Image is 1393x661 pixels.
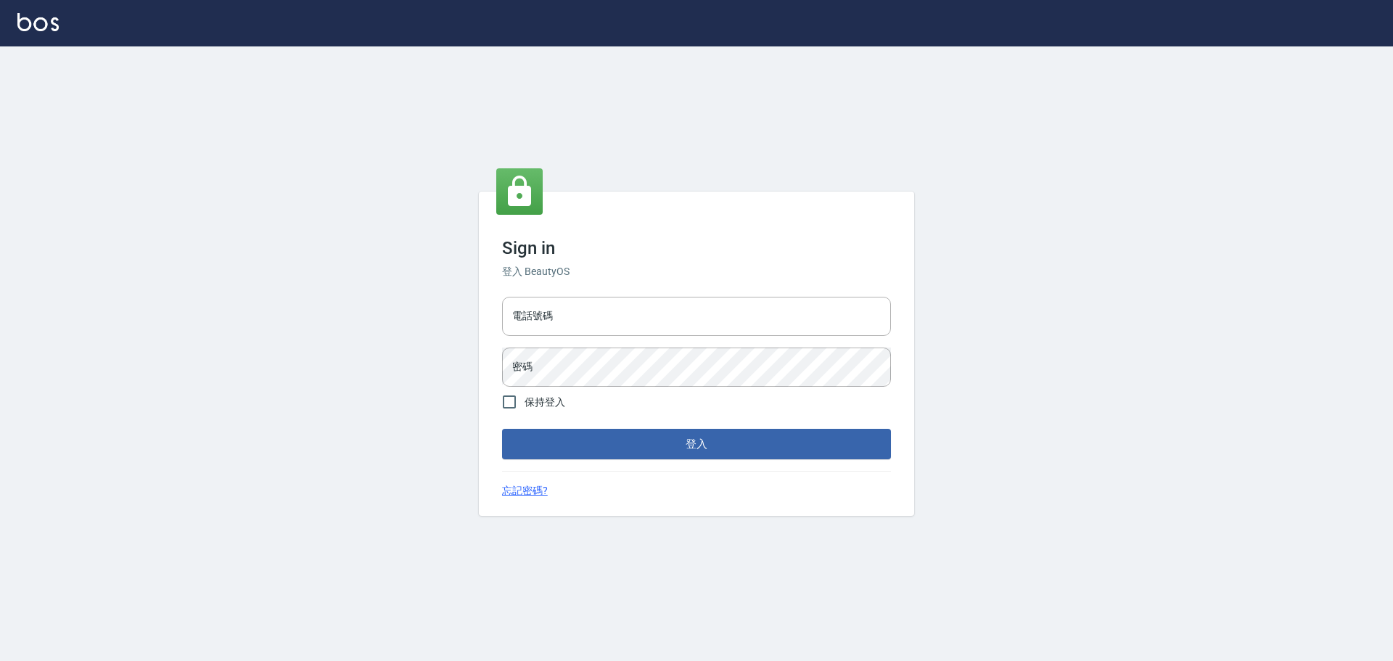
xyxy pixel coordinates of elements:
h6: 登入 BeautyOS [502,264,891,279]
a: 忘記密碼? [502,483,548,498]
button: 登入 [502,429,891,459]
img: Logo [17,13,59,31]
h3: Sign in [502,238,891,258]
span: 保持登入 [525,395,565,410]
